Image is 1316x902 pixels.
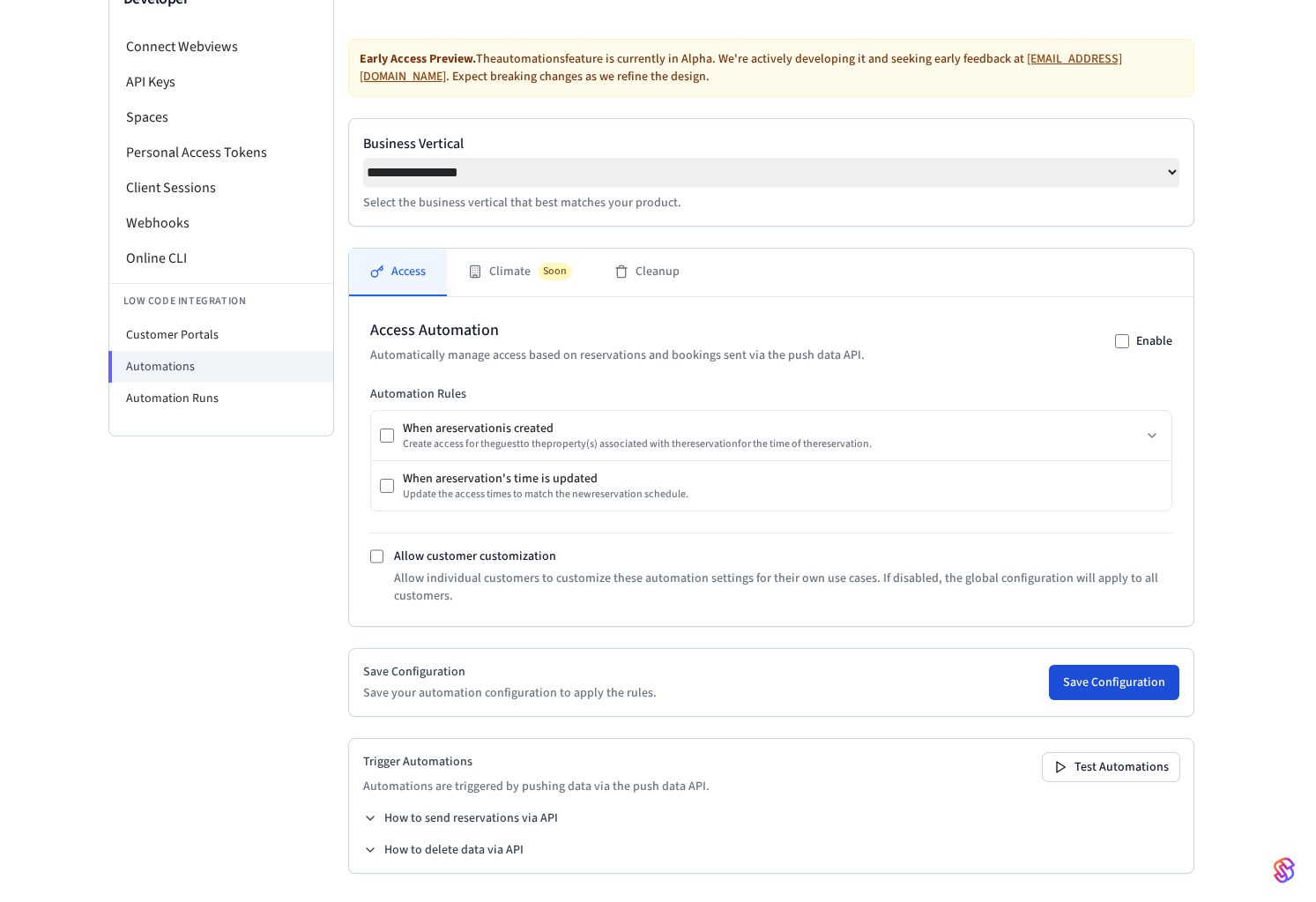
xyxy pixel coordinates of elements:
[1049,665,1179,700] button: Save Configuration
[363,841,524,859] button: How to delete data via API
[363,809,558,827] button: How to send reservations via API
[360,50,1122,86] a: [EMAIL_ADDRESS][DOMAIN_NAME]
[394,570,1172,605] p: Allow individual customers to customize these automation settings for their own use cases. If dis...
[1274,856,1295,884] img: SeamLogoGradient.69752ec5.svg
[538,263,572,280] span: Soon
[1043,753,1179,781] button: Test Automations
[363,194,1179,212] p: Select the business vertical that best matches your product.
[109,283,333,319] li: Low Code Integration
[109,319,333,351] li: Customer Portals
[109,383,333,414] li: Automation Runs
[593,249,701,296] button: Cleanup
[363,133,1179,154] label: Business Vertical
[109,170,333,205] li: Client Sessions
[370,385,1172,403] h3: Automation Rules
[370,347,865,364] p: Automatically manage access based on reservations and bookings sent via the push data API.
[109,64,333,100] li: API Keys
[363,684,657,702] p: Save your automation configuration to apply the rules.
[403,420,872,437] div: When a reservation is created
[1136,332,1172,350] label: Enable
[109,205,333,241] li: Webhooks
[363,663,657,681] h2: Save Configuration
[403,470,688,488] div: When a reservation 's time is updated
[109,29,333,64] li: Connect Webviews
[447,249,593,296] button: ClimateSoon
[109,135,333,170] li: Personal Access Tokens
[109,241,333,276] li: Online CLI
[108,351,333,383] li: Automations
[403,488,688,502] div: Update the access times to match the new reservation schedule.
[363,753,710,771] h2: Trigger Automations
[360,50,476,68] strong: Early Access Preview.
[348,39,1194,97] div: The automations feature is currently in Alpha. We're actively developing it and seeking early fee...
[109,100,333,135] li: Spaces
[403,437,872,451] div: Create access for the guest to the property (s) associated with the reservation for the time of t...
[363,778,710,795] p: Automations are triggered by pushing data via the push data API.
[349,249,447,296] button: Access
[370,318,865,343] h2: Access Automation
[394,548,556,565] label: Allow customer customization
